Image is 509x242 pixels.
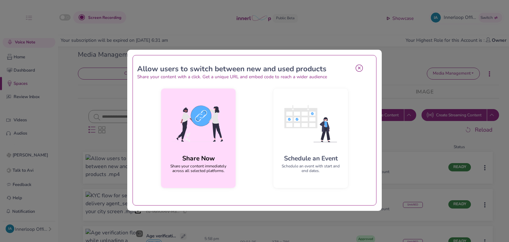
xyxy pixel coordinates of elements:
[166,94,230,153] img: Select card
[284,155,338,162] h3: Schedule an Event
[137,65,351,74] h2: Allow users to switch between new and used products
[166,164,230,173] p: Share your content immediately across all selected platforms.
[137,74,351,81] p: Share your content with a click. Get a unique URL and embed code to reach a wider audience
[182,155,215,162] h3: Share Now
[279,164,343,173] p: Schedule an event with start and end dates.
[279,94,343,153] img: Select card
